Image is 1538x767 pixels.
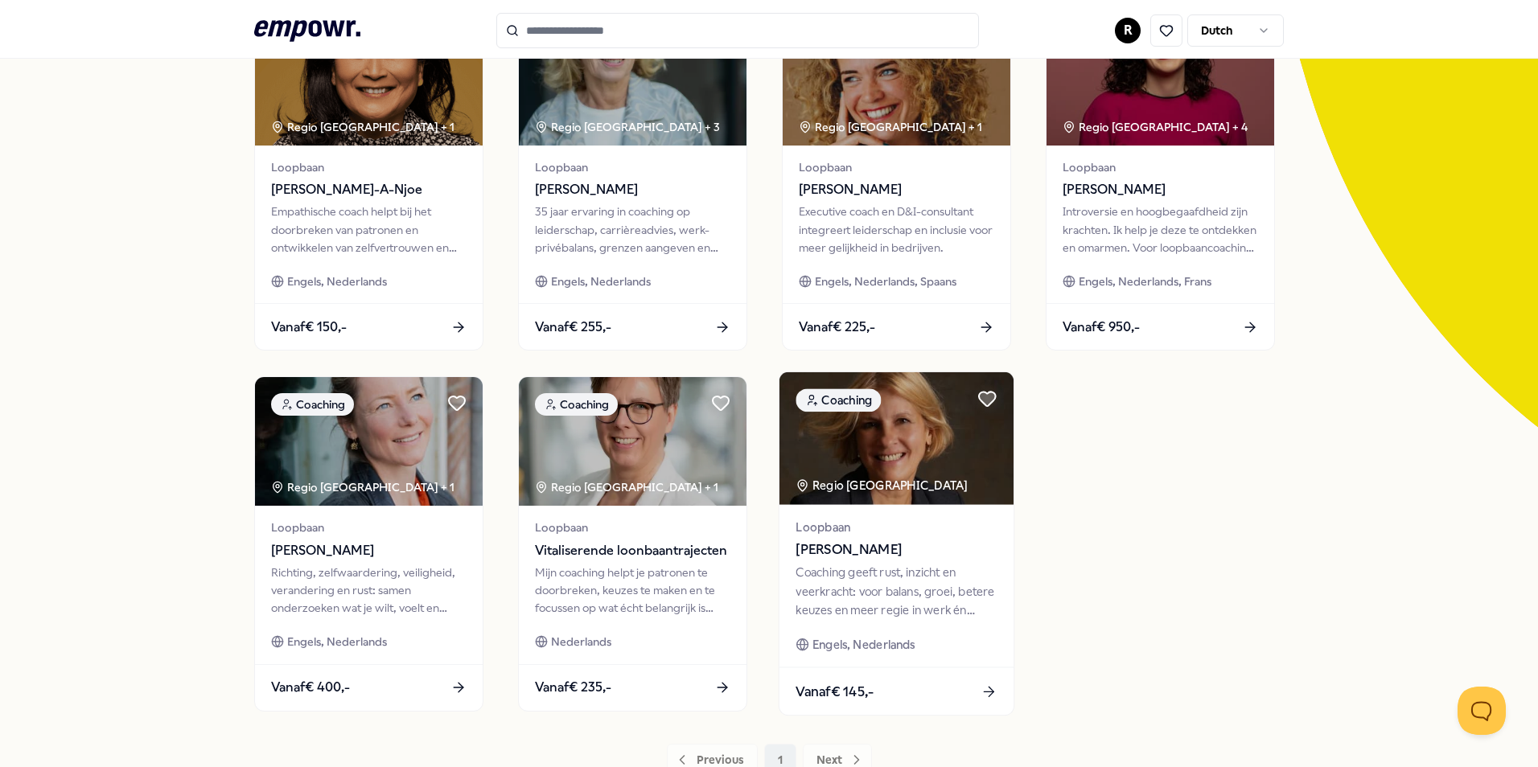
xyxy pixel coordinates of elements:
[271,179,467,200] span: [PERSON_NAME]-A-Njoe
[535,179,730,200] span: [PERSON_NAME]
[535,317,611,338] span: Vanaf € 255,-
[287,633,387,650] span: Engels, Nederlands
[271,118,454,136] div: Regio [GEOGRAPHIC_DATA] + 1
[799,203,994,256] div: Executive coach en D&I-consultant integreert leiderschap en inclusie voor meer gelijkheid in bedr...
[783,17,1010,146] img: package image
[271,478,454,496] div: Regio [GEOGRAPHIC_DATA] + 1
[518,376,747,711] a: package imageCoachingRegio [GEOGRAPHIC_DATA] + 1LoopbaanVitaliserende loonbaantrajectenMijn coach...
[271,519,467,536] span: Loopbaan
[255,17,483,146] img: package image
[779,371,1015,716] a: package imageCoachingRegio [GEOGRAPHIC_DATA] Loopbaan[PERSON_NAME]Coaching geeft rust, inzicht en...
[551,633,611,650] span: Nederlands
[796,681,874,702] span: Vanaf € 145,-
[271,203,467,256] div: Empathische coach helpt bij het doorbreken van patronen en ontwikkelen van zelfvertrouwen en inne...
[255,377,483,506] img: package image
[799,179,994,200] span: [PERSON_NAME]
[815,273,956,290] span: Engels, Nederlands, Spaans
[796,518,997,536] span: Loopbaan
[535,564,730,617] div: Mijn coaching helpt je patronen te doorbreken, keuzes te maken en te focussen op wat écht belangr...
[271,393,354,416] div: Coaching
[271,677,350,698] span: Vanaf € 400,-
[519,17,746,146] img: package image
[254,16,483,351] a: package imageCoachingRegio [GEOGRAPHIC_DATA] + 1Loopbaan[PERSON_NAME]-A-NjoeEmpathische coach hel...
[535,203,730,256] div: 35 jaar ervaring in coaching op leiderschap, carrièreadvies, werk-privébalans, grenzen aangeven e...
[271,158,467,176] span: Loopbaan
[1047,17,1274,146] img: package image
[796,389,881,412] div: Coaching
[782,16,1011,351] a: package imageCoachingRegio [GEOGRAPHIC_DATA] + 1Loopbaan[PERSON_NAME]Executive coach en D&I-consu...
[535,158,730,176] span: Loopbaan
[1063,317,1140,338] span: Vanaf € 950,-
[1046,16,1275,351] a: package imageCoachingRegio [GEOGRAPHIC_DATA] + 4Loopbaan[PERSON_NAME]Introversie en hoogbegaafdhe...
[535,478,718,496] div: Regio [GEOGRAPHIC_DATA] + 1
[271,317,347,338] span: Vanaf € 150,-
[796,477,970,495] div: Regio [GEOGRAPHIC_DATA]
[796,564,997,619] div: Coaching geeft rust, inzicht en veerkracht: voor balans, groei, betere keuzes en meer regie in we...
[1079,273,1211,290] span: Engels, Nederlands, Frans
[271,540,467,561] span: [PERSON_NAME]
[1063,158,1258,176] span: Loopbaan
[535,519,730,536] span: Loopbaan
[535,677,611,698] span: Vanaf € 235,-
[496,13,979,48] input: Search for products, categories or subcategories
[535,540,730,561] span: Vitaliserende loonbaantrajecten
[519,377,746,506] img: package image
[271,564,467,617] div: Richting, zelfwaardering, veiligheid, verandering en rust: samen onderzoeken wat je wilt, voelt e...
[518,16,747,351] a: package imageCoachingRegio [GEOGRAPHIC_DATA] + 3Loopbaan[PERSON_NAME]35 jaar ervaring in coaching...
[1458,687,1506,735] iframe: Help Scout Beacon - Open
[796,539,997,560] span: [PERSON_NAME]
[551,273,651,290] span: Engels, Nederlands
[1063,179,1258,200] span: [PERSON_NAME]
[1063,118,1248,136] div: Regio [GEOGRAPHIC_DATA] + 4
[779,372,1014,505] img: package image
[1115,18,1141,43] button: R
[1063,203,1258,256] div: Introversie en hoogbegaafdheid zijn krachten. Ik help je deze te ontdekken en omarmen. Voor loopb...
[799,118,982,136] div: Regio [GEOGRAPHIC_DATA] + 1
[535,393,618,416] div: Coaching
[535,118,720,136] div: Regio [GEOGRAPHIC_DATA] + 3
[287,273,387,290] span: Engels, Nederlands
[799,158,994,176] span: Loopbaan
[254,376,483,711] a: package imageCoachingRegio [GEOGRAPHIC_DATA] + 1Loopbaan[PERSON_NAME]Richting, zelfwaardering, ve...
[799,317,875,338] span: Vanaf € 225,-
[812,636,915,654] span: Engels, Nederlands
